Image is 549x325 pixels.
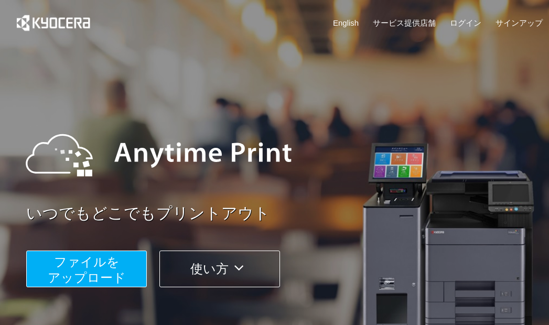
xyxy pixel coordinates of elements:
[159,251,280,287] button: 使い方
[26,202,549,225] a: いつでもどこでもプリントアウト
[450,17,481,28] a: ログイン
[48,255,126,285] span: ファイルを ​​アップロード
[373,17,436,28] a: サービス提供店舗
[496,17,543,28] a: サインアップ
[26,251,147,287] button: ファイルを​​アップロード
[333,17,359,28] a: English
